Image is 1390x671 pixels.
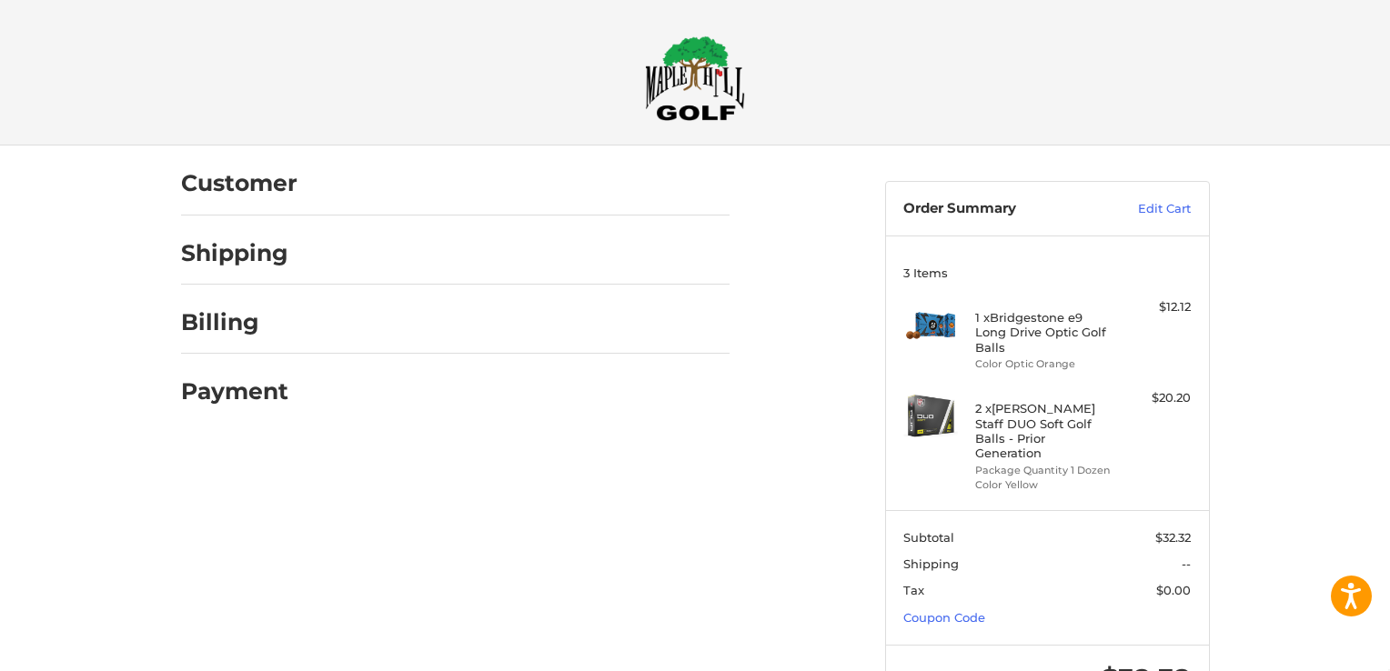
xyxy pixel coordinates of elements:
li: Color Yellow [975,477,1114,493]
span: Shipping [903,556,959,571]
li: Color Optic Orange [975,356,1114,372]
li: Package Quantity 1 Dozen [975,463,1114,478]
span: $0.00 [1156,583,1191,597]
h4: 2 x [PERSON_NAME] Staff DUO Soft Golf Balls - Prior Generation [975,401,1114,460]
h4: 1 x Bridgestone e9 Long Drive Optic Golf Balls [975,310,1114,355]
h2: Shipping [181,239,288,267]
h3: Order Summary [903,200,1099,218]
h2: Customer [181,169,297,197]
div: $20.20 [1119,389,1191,407]
span: $32.32 [1155,530,1191,545]
iframe: Gorgias live chat messenger [18,593,216,653]
div: $12.12 [1119,298,1191,316]
span: Tax [903,583,924,597]
h2: Billing [181,308,287,336]
h2: Payment [181,377,288,406]
span: Subtotal [903,530,954,545]
img: Maple Hill Golf [645,35,745,121]
span: -- [1182,556,1191,571]
h3: 3 Items [903,265,1191,280]
a: Coupon Code [903,610,985,625]
a: Edit Cart [1099,200,1191,218]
